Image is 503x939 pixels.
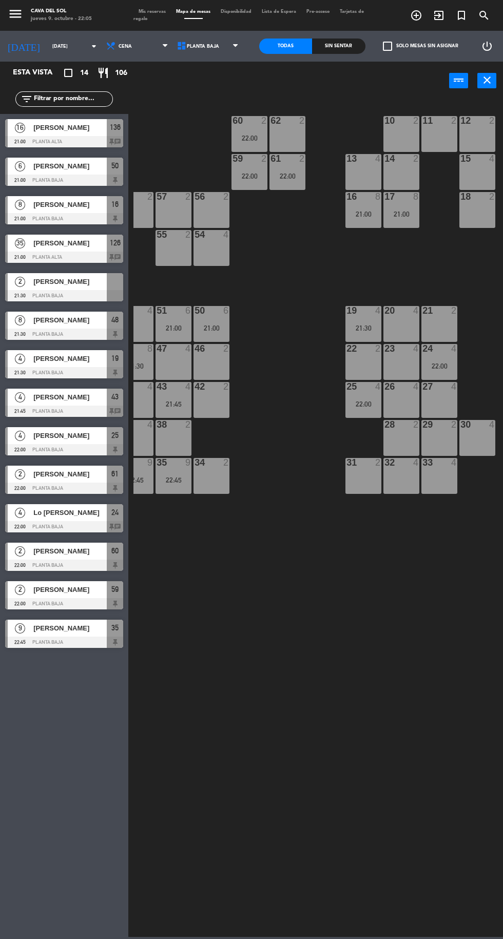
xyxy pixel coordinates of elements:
[15,277,25,287] span: 2
[345,210,381,218] div: 21:00
[110,121,121,133] span: 136
[156,324,191,332] div: 21:00
[15,585,25,595] span: 2
[216,9,257,14] span: Disponibilidad
[147,458,153,467] div: 9
[185,230,191,239] div: 2
[451,458,457,467] div: 4
[223,230,229,239] div: 4
[223,192,229,201] div: 2
[433,9,445,22] i: exit_to_app
[33,546,107,557] span: [PERSON_NAME]
[453,74,465,86] i: power_input
[118,476,153,484] div: 22:45
[111,468,119,480] span: 61
[33,584,107,595] span: [PERSON_NAME]
[147,306,153,315] div: 4
[383,42,458,51] label: Solo mesas sin asignar
[460,420,461,429] div: 30
[147,420,153,429] div: 4
[147,344,153,353] div: 8
[375,382,381,391] div: 4
[8,6,23,22] i: menu
[156,400,191,408] div: 21:45
[111,583,119,596] span: 59
[261,116,267,125] div: 2
[156,476,191,484] div: 22:45
[185,192,191,201] div: 2
[15,161,25,171] span: 6
[111,198,119,210] span: 16
[33,276,107,287] span: [PERSON_NAME]
[460,192,461,201] div: 18
[449,73,468,88] button: power_input
[301,9,335,14] span: Pre-acceso
[15,200,25,210] span: 8
[410,9,422,22] i: add_circle_outline
[31,15,92,23] div: jueves 9. octubre - 22:05
[33,353,107,364] span: [PERSON_NAME]
[88,40,100,52] i: arrow_drop_down
[481,40,493,52] i: power_settings_new
[421,362,457,370] div: 22:00
[345,324,381,332] div: 21:30
[187,44,219,49] span: Planta Baja
[33,199,107,210] span: [PERSON_NAME]
[80,67,88,79] span: 14
[33,430,107,441] span: [PERSON_NAME]
[31,8,92,15] div: Cava del Sol
[451,420,457,429] div: 2
[223,382,229,391] div: 2
[345,400,381,408] div: 22:00
[451,116,457,125] div: 2
[383,210,419,218] div: 21:00
[111,545,119,557] span: 60
[111,391,119,403] span: 43
[477,73,496,88] button: close
[33,623,107,634] span: [PERSON_NAME]
[111,429,119,442] span: 25
[413,458,419,467] div: 4
[118,362,153,370] div: 21:30
[481,74,493,86] i: close
[111,622,119,634] span: 35
[33,122,107,133] span: [PERSON_NAME]
[185,382,191,391] div: 4
[110,237,121,249] span: 126
[33,238,107,248] span: [PERSON_NAME]
[97,67,109,79] i: restaurant
[21,93,33,105] i: filter_list
[489,192,495,201] div: 2
[299,116,305,125] div: 2
[375,306,381,315] div: 4
[413,192,419,201] div: 8
[171,9,216,14] span: Mapa de mesas
[451,382,457,391] div: 4
[5,67,74,79] div: Esta vista
[312,39,365,54] div: Sin sentar
[33,315,107,325] span: [PERSON_NAME]
[375,344,381,353] div: 2
[451,306,457,315] div: 2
